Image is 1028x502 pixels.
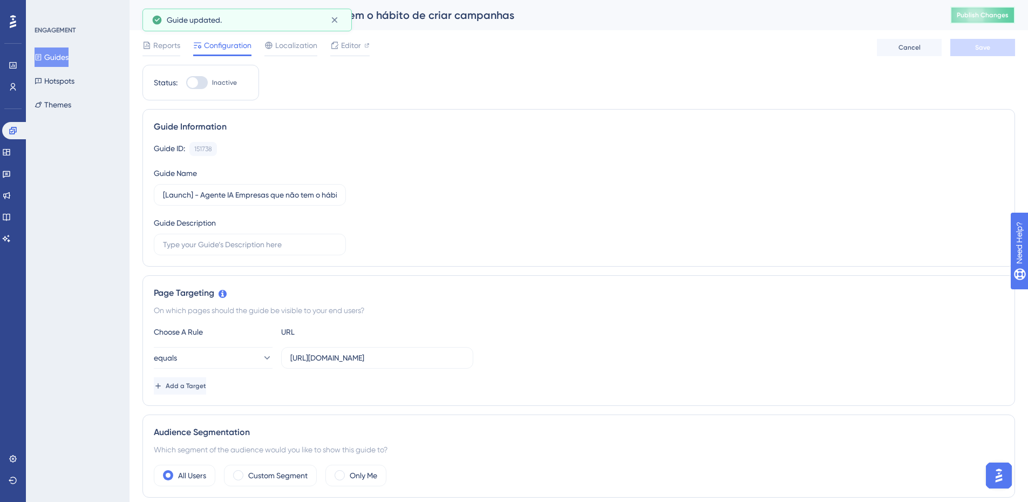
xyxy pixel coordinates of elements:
span: Localization [275,39,317,52]
button: Guides [35,48,69,67]
span: Reports [153,39,180,52]
button: equals [154,347,273,369]
iframe: UserGuiding AI Assistant Launcher [983,459,1015,492]
input: Type your Guide’s Name here [163,189,337,201]
span: Save [975,43,990,52]
label: Only Me [350,469,377,482]
div: [Launch] - Agente IA Empresas que não tem o hábito de criar campanhas [142,8,923,23]
div: Guide ID: [154,142,185,156]
div: ENGAGEMENT [35,26,76,35]
span: Editor [341,39,361,52]
button: Publish Changes [950,6,1015,24]
span: Configuration [204,39,251,52]
span: Publish Changes [957,11,1009,19]
div: 151738 [194,145,212,153]
div: Guide Description [154,216,216,229]
input: Type your Guide’s Description here [163,239,337,250]
span: Guide updated. [167,13,222,26]
span: Cancel [898,43,921,52]
button: Themes [35,95,71,114]
span: Add a Target [166,382,206,390]
label: All Users [178,469,206,482]
span: Need Help? [25,3,67,16]
button: Cancel [877,39,942,56]
div: On which pages should the guide be visible to your end users? [154,304,1004,317]
div: Guide Name [154,167,197,180]
div: Audience Segmentation [154,426,1004,439]
div: Choose A Rule [154,325,273,338]
div: Page Targeting [154,287,1004,300]
span: equals [154,351,177,364]
span: Inactive [212,78,237,87]
label: Custom Segment [248,469,308,482]
button: Add a Target [154,377,206,395]
div: Which segment of the audience would you like to show this guide to? [154,443,1004,456]
div: URL [281,325,400,338]
div: Status: [154,76,178,89]
button: Hotspots [35,71,74,91]
div: Guide Information [154,120,1004,133]
button: Save [950,39,1015,56]
input: yourwebsite.com/path [290,352,464,364]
